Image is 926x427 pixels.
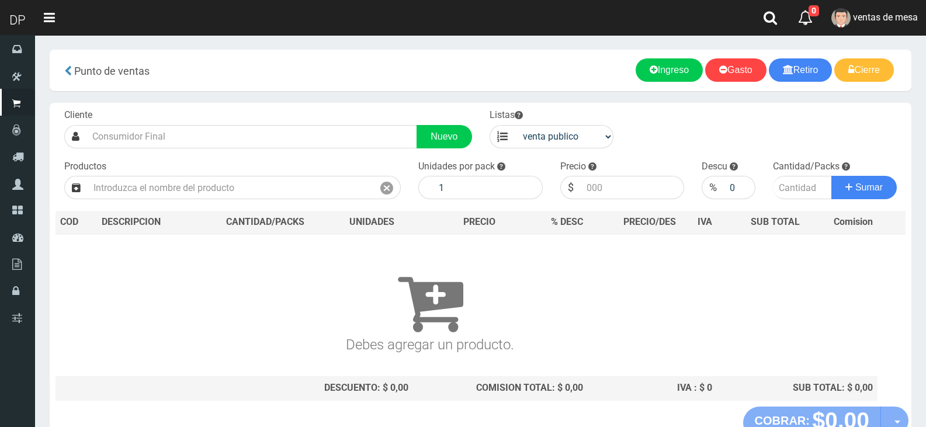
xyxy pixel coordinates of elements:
[433,176,543,199] input: 1
[86,125,417,148] input: Consumidor Final
[831,8,851,27] img: User Image
[490,109,523,122] label: Listas
[834,216,873,229] span: Comision
[855,182,883,192] span: Sumar
[64,109,92,122] label: Cliente
[592,381,712,395] div: IVA : $ 0
[702,160,727,173] label: Descu
[119,216,161,227] span: CRIPCION
[769,58,833,82] a: Retiro
[724,176,755,199] input: 000
[698,216,712,227] span: IVA
[773,160,840,173] label: Cantidad/Packs
[204,381,408,395] div: DESCUENTO: $ 0,00
[702,176,724,199] div: %
[463,216,495,229] span: PRECIO
[751,216,800,229] span: SUB TOTAL
[560,176,581,199] div: $
[581,176,685,199] input: 000
[722,381,873,395] div: SUB TOTAL: $ 0,00
[60,251,800,352] h3: Debes agregar un producto.
[636,58,703,82] a: Ingreso
[560,160,586,173] label: Precio
[74,65,150,77] span: Punto de ventas
[551,216,583,227] span: % DESC
[97,211,200,234] th: DES
[834,58,894,82] a: Cierre
[705,58,767,82] a: Gasto
[809,5,819,16] span: 0
[755,414,810,427] strong: COBRAR:
[853,12,918,23] span: ventas de mesa
[417,125,471,148] a: Nuevo
[418,381,583,395] div: COMISION TOTAL: $ 0,00
[418,160,495,173] label: Unidades por pack
[64,160,106,173] label: Productos
[773,176,833,199] input: Cantidad
[88,176,373,199] input: Introduzca el nombre del producto
[200,211,331,234] th: CANTIDAD/PACKS
[56,211,97,234] th: COD
[831,176,897,199] button: Sumar
[623,216,676,227] span: PRECIO/DES
[331,211,413,234] th: UNIDADES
